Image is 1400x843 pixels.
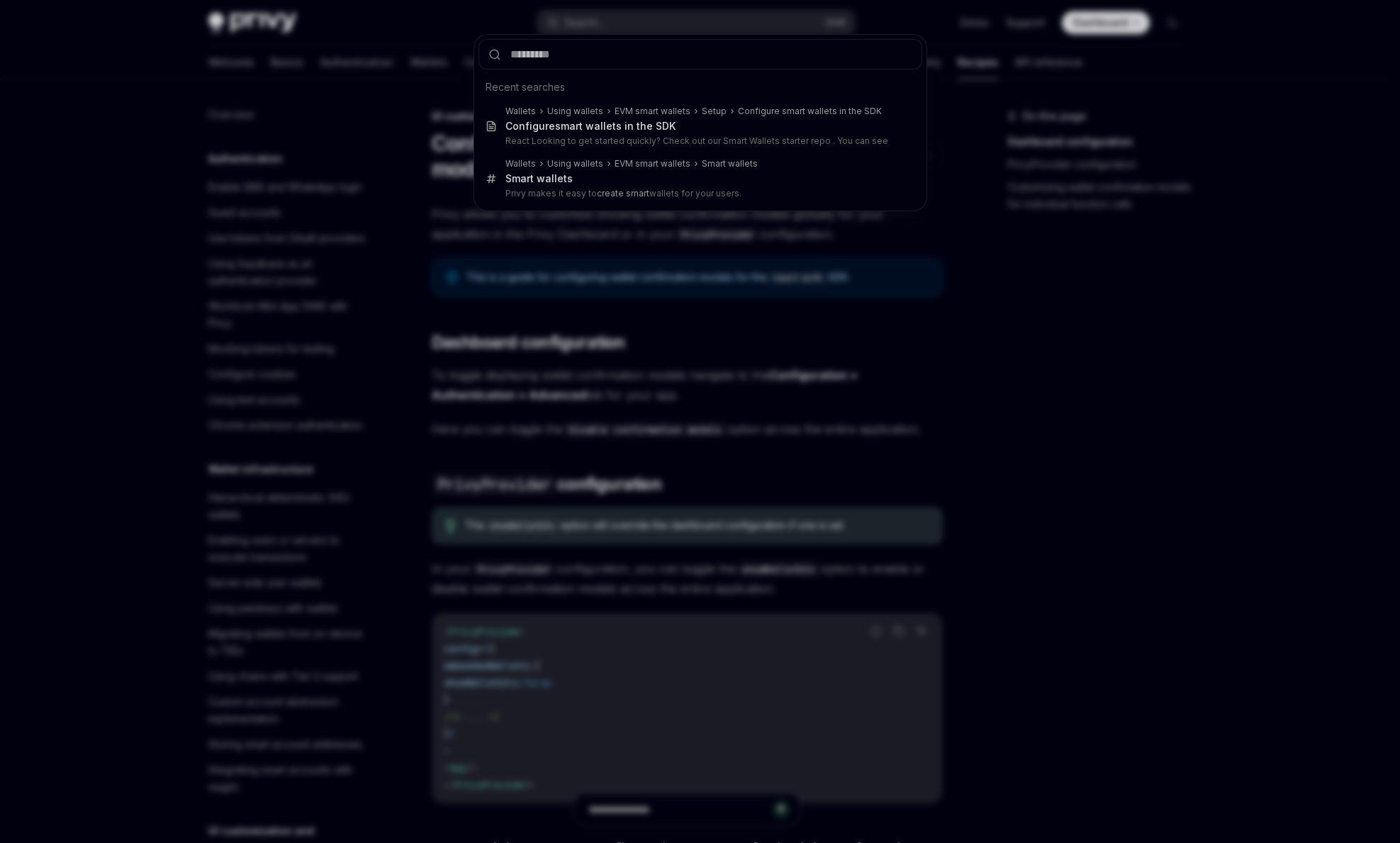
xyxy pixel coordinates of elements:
[597,188,649,199] b: create smart
[738,106,882,117] div: Configure smart wallets in the SDK
[505,135,892,147] p: React Looking to get started quickly? Check out our Smart Wallets starter repo . You can see
[615,158,690,169] div: EVM smart wallets
[505,158,536,169] div: Wallets
[505,120,676,133] div: Configure s in the SDK
[555,120,616,132] b: smart wallet
[505,188,892,199] p: Privy makes it easy to wallets for your users.
[615,106,690,117] div: EVM smart wallets
[505,106,536,117] div: Wallets
[547,158,603,169] div: Using wallets
[702,158,758,169] div: Smart wallets
[486,80,565,94] span: Recent searches
[702,106,727,117] div: Setup
[505,172,573,185] div: Smart wallets
[547,106,603,117] div: Using wallets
